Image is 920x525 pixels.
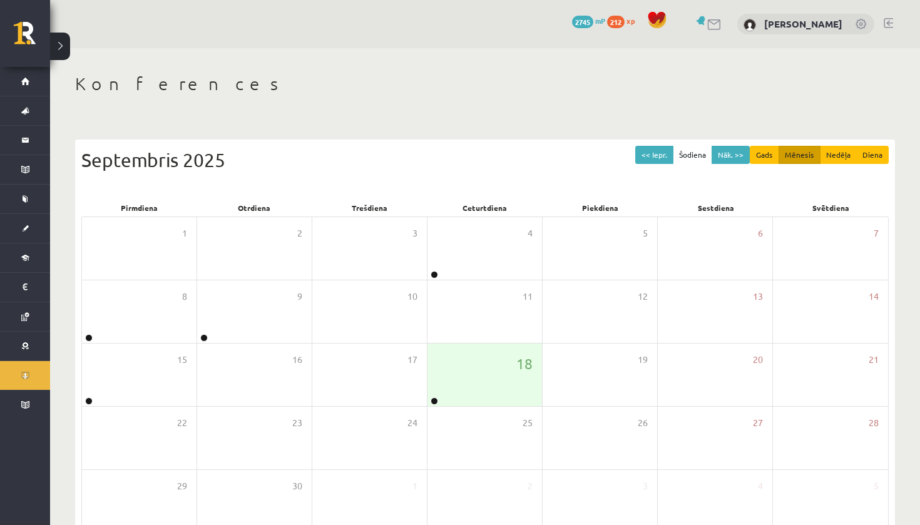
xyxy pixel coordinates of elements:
[297,290,302,303] span: 9
[297,227,302,240] span: 2
[758,227,763,240] span: 6
[856,146,889,164] button: Diena
[407,290,417,303] span: 10
[81,146,889,174] div: Septembris 2025
[869,416,879,430] span: 28
[874,227,879,240] span: 7
[543,199,658,217] div: Piekdiena
[407,353,417,367] span: 17
[638,353,648,367] span: 19
[779,146,820,164] button: Mēnesis
[712,146,750,164] button: Nāk. >>
[427,199,543,217] div: Ceturtdiena
[523,416,533,430] span: 25
[197,199,312,217] div: Otrdiena
[607,16,641,26] a: 212 xp
[523,290,533,303] span: 11
[412,479,417,493] span: 1
[753,353,763,367] span: 20
[869,353,879,367] span: 21
[643,479,648,493] span: 3
[753,290,763,303] span: 13
[643,227,648,240] span: 5
[635,146,673,164] button: << Iepr.
[626,16,635,26] span: xp
[595,16,605,26] span: mP
[750,146,779,164] button: Gads
[758,479,763,493] span: 4
[14,22,50,53] a: Rīgas 1. Tālmācības vidusskola
[182,227,187,240] span: 1
[820,146,857,164] button: Nedēļa
[528,227,533,240] span: 4
[607,16,625,28] span: 212
[658,199,773,217] div: Sestdiena
[638,416,648,430] span: 26
[528,479,533,493] span: 2
[638,290,648,303] span: 12
[292,479,302,493] span: 30
[177,416,187,430] span: 22
[292,353,302,367] span: 16
[177,479,187,493] span: 29
[81,199,197,217] div: Pirmdiena
[744,19,756,31] img: Amanda Ozola
[874,479,879,493] span: 5
[516,353,533,374] span: 18
[177,353,187,367] span: 15
[75,73,895,94] h1: Konferences
[572,16,593,28] span: 2745
[572,16,605,26] a: 2745 mP
[412,227,417,240] span: 3
[869,290,879,303] span: 14
[764,18,842,30] a: [PERSON_NAME]
[407,416,417,430] span: 24
[182,290,187,303] span: 8
[673,146,712,164] button: Šodiena
[753,416,763,430] span: 27
[292,416,302,430] span: 23
[774,199,889,217] div: Svētdiena
[312,199,427,217] div: Trešdiena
